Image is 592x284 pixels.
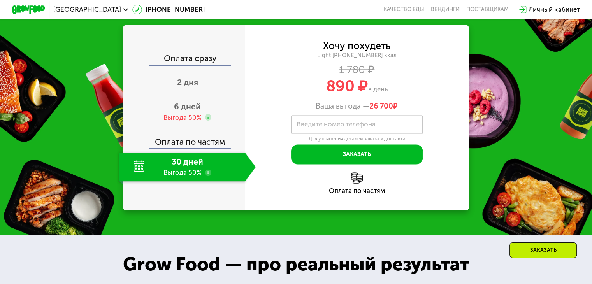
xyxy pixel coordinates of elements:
span: 890 ₽ [326,77,368,95]
div: Light [PHONE_NUMBER] ккал [245,52,469,59]
label: Введите номер телефона [297,122,376,127]
div: 1 780 ₽ [245,65,469,74]
div: Заказать [509,242,577,258]
span: 6 дней [174,102,201,111]
img: l6xcnZfty9opOoJh.png [351,172,363,184]
div: Grow Food — про реальный результат [109,250,483,278]
span: 2 дня [177,77,198,87]
a: [PHONE_NUMBER] [132,5,205,14]
span: ₽ [369,102,398,110]
a: Вендинги [431,6,460,13]
a: Качество еды [384,6,424,13]
span: в день [368,85,388,93]
div: Личный кабинет [529,5,580,14]
div: Оплата по частям [124,130,245,149]
div: Для уточнения деталей заказа и доставки [291,136,423,142]
div: Оплата по частям [245,188,469,194]
span: 26 700 [369,102,393,110]
span: [GEOGRAPHIC_DATA] [53,6,121,13]
div: Оплата сразу [124,54,245,65]
div: Выгода 50% [163,113,202,122]
div: поставщикам [466,6,509,13]
div: Ваша выгода — [245,102,469,110]
button: Заказать [291,144,423,164]
div: Хочу похудеть [323,41,390,50]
